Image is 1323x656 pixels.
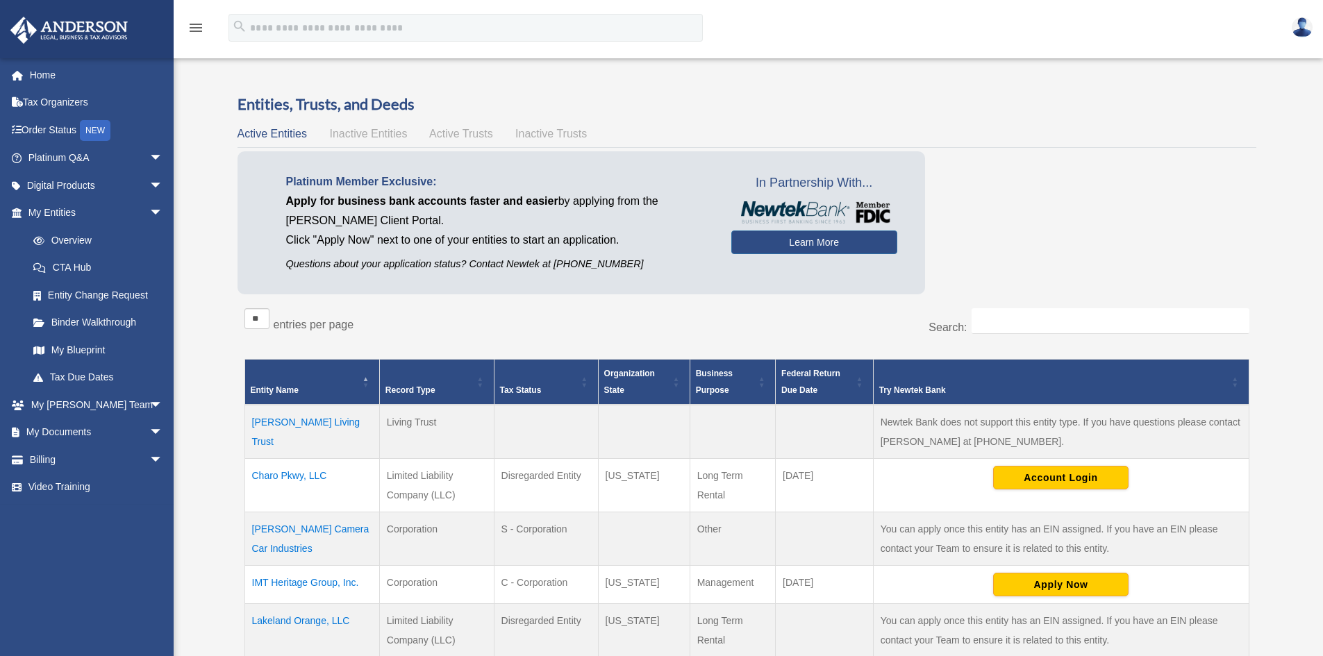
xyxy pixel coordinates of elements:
[10,391,184,419] a: My [PERSON_NAME] Teamarrow_drop_down
[690,459,775,512] td: Long Term Rental
[19,226,170,254] a: Overview
[244,512,379,566] td: [PERSON_NAME] Camera Car Industries
[10,144,184,172] a: Platinum Q&Aarrow_drop_down
[286,230,710,250] p: Click "Apply Now" next to one of your entities to start an application.
[604,369,655,395] span: Organization State
[238,94,1256,115] h3: Entities, Trusts, and Deeds
[80,120,110,141] div: NEW
[500,385,542,395] span: Tax Status
[598,360,690,405] th: Organization State: Activate to sort
[19,281,177,309] a: Entity Change Request
[379,566,494,604] td: Corporation
[10,61,184,89] a: Home
[10,199,177,227] a: My Entitiesarrow_drop_down
[149,171,177,200] span: arrow_drop_down
[286,255,710,273] p: Questions about your application status? Contact Newtek at [PHONE_NUMBER]
[251,385,299,395] span: Entity Name
[873,405,1249,459] td: Newtek Bank does not support this entity type. If you have questions please contact [PERSON_NAME]...
[993,573,1129,596] button: Apply Now
[385,385,435,395] span: Record Type
[738,201,890,224] img: NewtekBankLogoSM.png
[149,199,177,228] span: arrow_drop_down
[10,89,184,117] a: Tax Organizers
[10,419,184,446] a: My Documentsarrow_drop_down
[19,336,177,364] a: My Blueprint
[244,405,379,459] td: [PERSON_NAME] Living Trust
[781,369,840,395] span: Federal Return Due Date
[429,128,493,140] span: Active Trusts
[329,128,407,140] span: Inactive Entities
[286,195,558,207] span: Apply for business bank accounts faster and easier
[244,360,379,405] th: Entity Name: Activate to invert sorting
[10,473,184,501] a: Video Training
[149,419,177,447] span: arrow_drop_down
[598,566,690,604] td: [US_STATE]
[149,446,177,474] span: arrow_drop_down
[776,459,874,512] td: [DATE]
[244,566,379,604] td: IMT Heritage Group, Inc.
[776,566,874,604] td: [DATE]
[232,19,247,34] i: search
[6,17,132,44] img: Anderson Advisors Platinum Portal
[379,512,494,566] td: Corporation
[244,459,379,512] td: Charo Pkwy, LLC
[1292,17,1313,37] img: User Pic
[776,360,874,405] th: Federal Return Due Date: Activate to sort
[879,382,1228,398] div: Try Newtek Bank
[379,459,494,512] td: Limited Liability Company (LLC)
[494,360,598,405] th: Tax Status: Activate to sort
[379,360,494,405] th: Record Type: Activate to sort
[731,172,897,194] span: In Partnership With...
[19,364,177,392] a: Tax Due Dates
[274,319,354,330] label: entries per page
[379,405,494,459] td: Living Trust
[873,512,1249,566] td: You can apply once this entity has an EIN assigned. If you have an EIN please contact your Team t...
[149,391,177,419] span: arrow_drop_down
[494,512,598,566] td: S - Corporation
[286,192,710,230] p: by applying from the [PERSON_NAME] Client Portal.
[690,512,775,566] td: Other
[494,459,598,512] td: Disregarded Entity
[494,566,598,604] td: C - Corporation
[10,446,184,473] a: Billingarrow_drop_down
[993,471,1129,482] a: Account Login
[19,254,177,282] a: CTA Hub
[929,321,967,333] label: Search:
[598,459,690,512] td: [US_STATE]
[10,171,184,199] a: Digital Productsarrow_drop_down
[286,172,710,192] p: Platinum Member Exclusive:
[238,128,307,140] span: Active Entities
[731,230,897,254] a: Learn More
[19,309,177,337] a: Binder Walkthrough
[993,466,1129,489] button: Account Login
[690,566,775,604] td: Management
[873,360,1249,405] th: Try Newtek Bank : Activate to sort
[690,360,775,405] th: Business Purpose: Activate to sort
[696,369,733,395] span: Business Purpose
[188,19,204,36] i: menu
[149,144,177,173] span: arrow_drop_down
[10,116,184,144] a: Order StatusNEW
[188,24,204,36] a: menu
[515,128,587,140] span: Inactive Trusts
